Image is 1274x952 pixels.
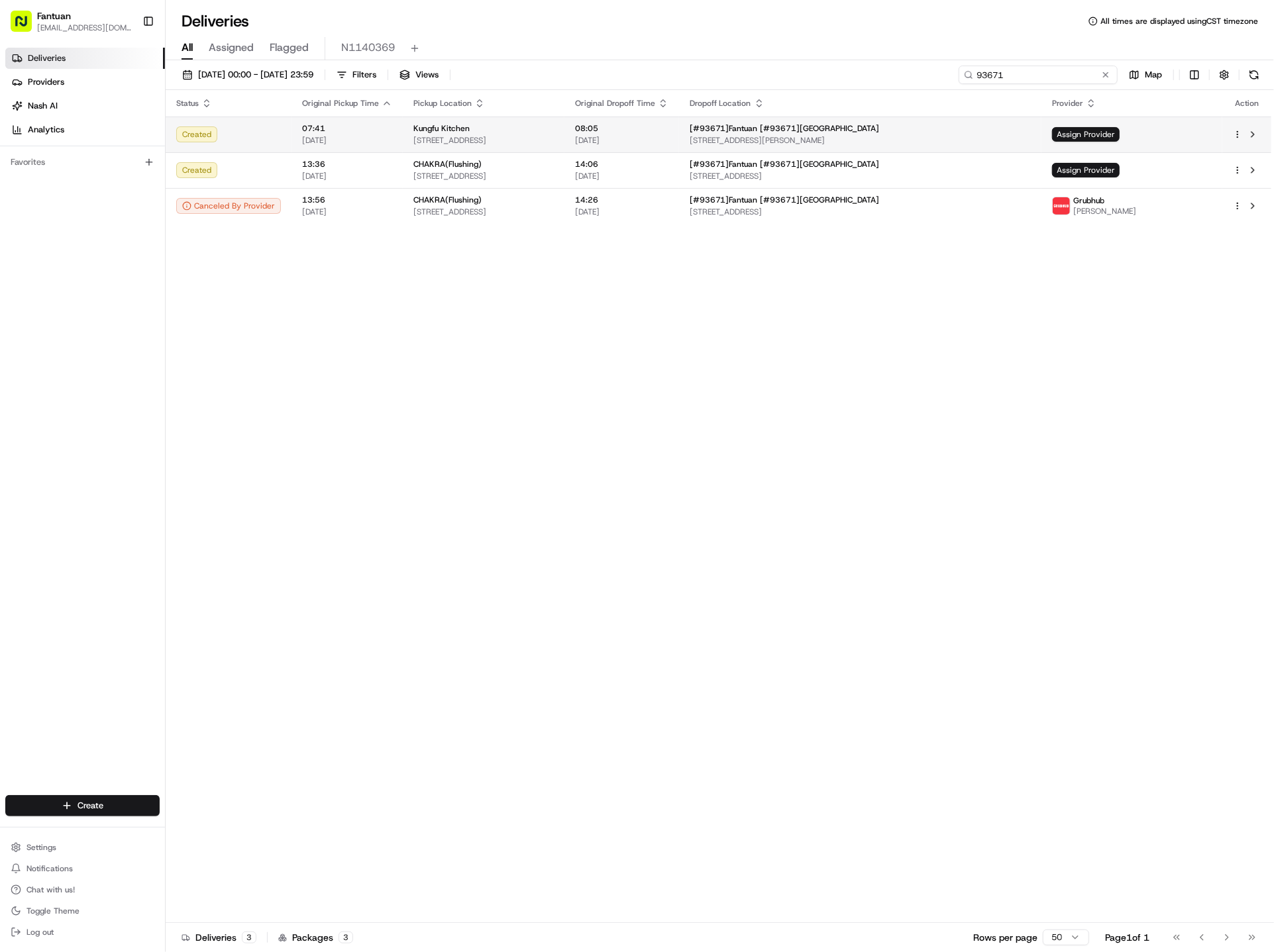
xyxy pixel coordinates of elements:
[1052,163,1120,177] span: Assign Provider
[690,195,880,205] span: [#93671]Fantuan [#93671][GEOGRAPHIC_DATA]
[302,207,392,217] span: [DATE]
[41,241,107,252] span: [PERSON_NAME]
[302,135,392,146] span: [DATE]
[8,291,107,314] a: 📗Knowledge Base
[5,152,160,173] div: Favorites
[575,135,668,146] span: [DATE]
[60,126,217,140] div: Start new chat
[302,195,392,205] span: 13:56
[176,198,281,214] button: Canceled By Provider
[690,98,751,109] span: Dropoff Location
[5,923,160,941] button: Log out
[13,228,34,250] img: Asif Zaman Khan
[27,296,101,309] span: Knowledge Base
[13,53,241,74] p: Welcome 👋
[27,206,37,216] img: 1736555255976-a54dd68f-1ca7-489b-9aae-adbdc363a1c4
[182,11,249,32] h1: Deliveries
[37,23,132,33] button: [EMAIL_ADDRESS][DOMAIN_NAME]
[1123,66,1168,84] button: Map
[28,76,64,88] span: Providers
[1100,16,1258,26] span: All times are displayed using CST timezone
[575,207,668,217] span: [DATE]
[110,205,115,216] span: •
[331,66,382,84] button: Filters
[959,66,1118,84] input: Type to search
[107,291,218,314] a: 💻API Documentation
[41,205,107,216] span: [PERSON_NAME]
[1052,98,1083,109] span: Provider
[5,902,160,920] button: Toggle Theme
[117,205,148,216] span: 8月15日
[5,881,160,899] button: Chat with us!
[27,863,73,874] span: Notifications
[176,98,199,109] span: Status
[302,159,392,169] span: 13:36
[125,296,213,309] span: API Documentation
[28,52,66,64] span: Deliveries
[5,71,165,93] a: Providers
[352,69,376,81] span: Filters
[27,927,54,937] span: Log out
[5,5,137,37] button: Fantuan[EMAIL_ADDRESS][DOMAIN_NAME]
[1073,195,1104,206] span: Grubhub
[242,931,256,943] div: 3
[302,171,392,181] span: [DATE]
[28,126,52,150] img: 4281594248423_2fcf9dad9f2a874258b8_72.png
[575,171,668,181] span: [DATE]
[575,123,668,134] span: 08:05
[182,40,193,56] span: All
[413,207,554,217] span: [STREET_ADDRESS]
[413,171,554,181] span: [STREET_ADDRESS]
[575,195,668,205] span: 14:26
[205,169,241,185] button: See all
[13,297,24,308] div: 📗
[27,242,37,252] img: 1736555255976-a54dd68f-1ca7-489b-9aae-adbdc363a1c4
[225,130,241,146] button: Start new chat
[270,40,309,56] span: Flagged
[1052,127,1120,142] span: Assign Provider
[1233,98,1261,109] div: Action
[394,66,445,84] button: Views
[27,884,75,895] span: Chat with us!
[176,66,319,84] button: [DATE] 00:00 - [DATE] 23:59
[34,85,219,99] input: Clear
[110,241,115,252] span: •
[1245,66,1263,84] button: Refresh
[413,135,554,146] span: [STREET_ADDRESS]
[341,40,395,56] span: N1140369
[413,159,482,169] span: CHAKRA(Flushing)
[415,69,439,81] span: Views
[5,838,160,857] button: Settings
[413,98,472,109] span: Pickup Location
[690,123,880,134] span: [#93671]Fantuan [#93671][GEOGRAPHIC_DATA]
[198,69,313,81] span: [DATE] 00:00 - [DATE] 23:59
[5,48,165,69] a: Deliveries
[117,241,148,252] span: 8月14日
[575,159,668,169] span: 14:06
[339,931,353,943] div: 3
[1145,69,1162,81] span: Map
[112,297,123,308] div: 💻
[1105,931,1149,944] div: Page 1 of 1
[37,9,71,23] button: Fantuan
[973,931,1037,944] p: Rows per page
[5,119,165,140] a: Analytics
[302,123,392,134] span: 07:41
[413,123,470,134] span: Kungfu Kitchen
[690,135,1031,146] span: [STREET_ADDRESS][PERSON_NAME]
[1053,197,1070,214] img: 5e692f75ce7d37001a5d71f1
[13,172,89,183] div: Past conversations
[575,98,655,109] span: Original Dropoff Time
[5,95,165,117] a: Nash AI
[27,906,80,916] span: Toggle Theme
[209,40,254,56] span: Assigned
[78,800,103,812] span: Create
[93,328,160,338] a: Powered byPylon
[302,98,379,109] span: Original Pickup Time
[13,126,37,150] img: 1736555255976-a54dd68f-1ca7-489b-9aae-adbdc363a1c4
[690,207,1031,217] span: [STREET_ADDRESS]
[28,100,58,112] span: Nash AI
